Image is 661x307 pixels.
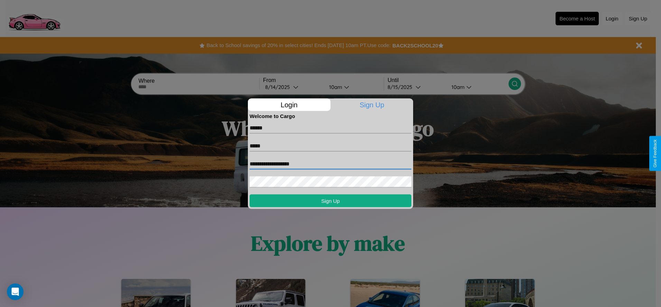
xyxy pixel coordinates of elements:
[248,98,330,111] p: Login
[250,113,411,119] h4: Welcome to Cargo
[250,194,411,207] button: Sign Up
[653,139,658,168] div: Give Feedback
[331,98,413,111] p: Sign Up
[7,283,24,300] div: Open Intercom Messenger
